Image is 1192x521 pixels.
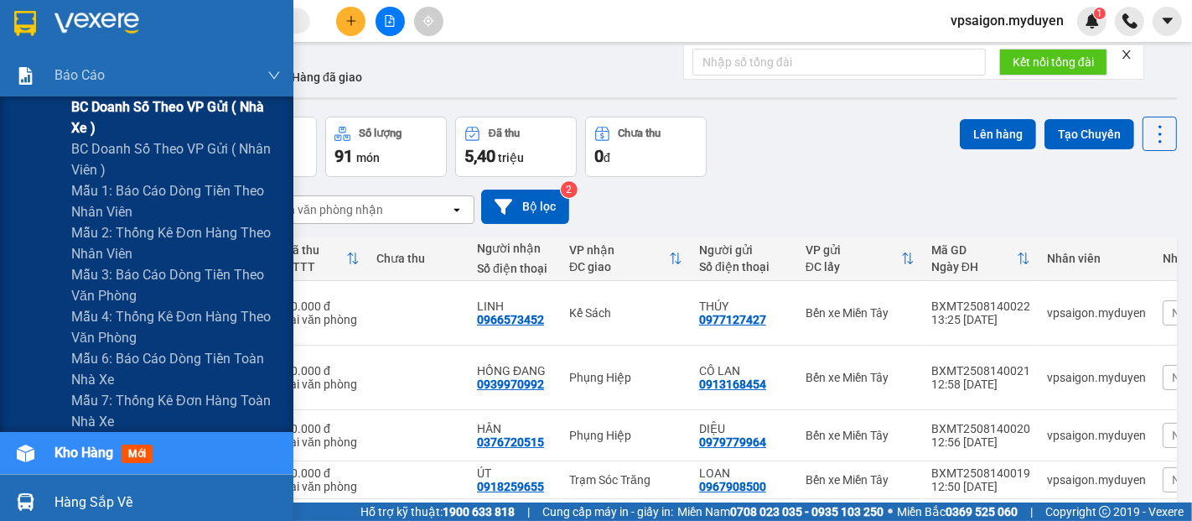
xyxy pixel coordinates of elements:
[414,7,443,36] button: aim
[569,371,682,384] div: Phụng Hiệp
[477,435,544,449] div: 0376720515
[284,435,360,449] div: Tại văn phòng
[334,146,353,166] span: 91
[356,151,380,164] span: món
[931,422,1030,435] div: BXMT2508140020
[276,237,368,281] th: Toggle SortBy
[960,119,1036,149] button: Lên hàng
[1085,13,1100,29] img: icon-new-feature
[336,7,365,36] button: plus
[699,300,789,313] div: THÚY
[1099,506,1111,518] span: copyright
[1121,49,1132,60] span: close
[561,237,691,281] th: Toggle SortBy
[384,15,396,27] span: file-add
[699,435,766,449] div: 0979779964
[267,201,383,218] div: Chọn văn phòng nhận
[489,128,520,139] div: Đã thu
[1096,8,1102,19] span: 1
[1047,252,1146,265] div: Nhân viên
[71,264,281,306] span: Mẫu 3: Báo cáo dòng tiền theo văn phòng
[71,222,281,264] span: Mẫu 2: Thống kê đơn hàng theo nhân viên
[376,252,460,265] div: Chưa thu
[284,243,346,257] div: Đã thu
[376,7,405,36] button: file-add
[527,503,530,521] span: |
[477,300,552,313] div: LINH
[542,503,673,521] span: Cung cấp máy in - giấy in:
[17,445,34,462] img: warehouse-icon
[561,181,578,198] sup: 2
[806,371,915,384] div: Bến xe Miền Tây
[806,306,915,320] div: Bến xe Miền Tây
[278,57,376,97] button: Hàng đã giao
[1044,119,1134,149] button: Tạo Chuyến
[1160,13,1175,29] span: caret-down
[284,300,360,313] div: 70.000 đ
[477,466,552,480] div: ÚT
[464,146,495,166] span: 5,40
[477,480,544,493] div: 0918259655
[345,15,357,27] span: plus
[585,117,707,177] button: Chưa thu0đ
[54,65,105,86] span: Báo cáo
[897,503,1018,521] span: Miền Bắc
[267,69,281,82] span: down
[699,243,789,257] div: Người gửi
[931,480,1030,493] div: 12:50 [DATE]
[730,505,884,518] strong: 0708 023 035 - 0935 103 250
[498,151,524,164] span: triệu
[1047,429,1146,442] div: vpsaigon.myduyen
[806,473,915,487] div: Bến xe Miền Tây
[931,243,1017,257] div: Mã GD
[1047,473,1146,487] div: vpsaigon.myduyen
[477,364,552,378] div: HỒNG ĐANG
[806,243,901,257] div: VP gửi
[360,503,515,521] span: Hỗ trợ kỹ thuật:
[888,508,893,515] span: ⚪️
[1030,503,1033,521] span: |
[54,490,281,515] div: Hàng sắp về
[443,505,515,518] strong: 1900 633 818
[477,422,552,435] div: HÂN
[284,480,360,493] div: Tại văn phòng
[1094,8,1106,19] sup: 1
[1153,7,1182,36] button: caret-down
[450,203,464,216] svg: open
[455,117,577,177] button: Đã thu5,40 triệu
[71,96,281,138] span: BC doanh số theo VP gửi ( nhà xe )
[71,138,281,180] span: BC doanh số theo VP gửi ( nhân viên )
[71,348,281,390] span: Mẫu 6: Báo cáo dòng tiền toàn nhà xe
[619,128,661,139] div: Chưa thu
[284,422,360,435] div: 50.000 đ
[931,313,1030,326] div: 13:25 [DATE]
[931,300,1030,313] div: BXMT2508140022
[692,49,986,76] input: Nhập số tổng đài
[806,260,901,274] div: ĐC lấy
[477,313,544,326] div: 0966573452
[477,242,552,255] div: Người nhận
[569,473,682,487] div: Trạm Sóc Trăng
[17,67,34,85] img: solution-icon
[931,435,1030,449] div: 12:56 [DATE]
[931,364,1030,378] div: BXMT2508140021
[54,445,113,461] span: Kho hàng
[937,10,1077,31] span: vpsaigon.myduyen
[699,313,766,326] div: 0977127427
[569,429,682,442] div: Phụng Hiệp
[806,429,915,442] div: Bến xe Miền Tây
[325,117,447,177] button: Số lượng91món
[359,128,402,139] div: Số lượng
[604,151,610,164] span: đ
[699,480,766,493] div: 0967908500
[284,364,360,378] div: 50.000 đ
[797,237,923,281] th: Toggle SortBy
[931,378,1030,391] div: 12:58 [DATE]
[14,11,36,36] img: logo-vxr
[569,306,682,320] div: Kế Sách
[284,260,346,274] div: HTTT
[1013,53,1094,71] span: Kết nối tổng đài
[1047,371,1146,384] div: vpsaigon.myduyen
[71,306,281,348] span: Mẫu 4: Thống kê đơn hàng theo văn phòng
[594,146,604,166] span: 0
